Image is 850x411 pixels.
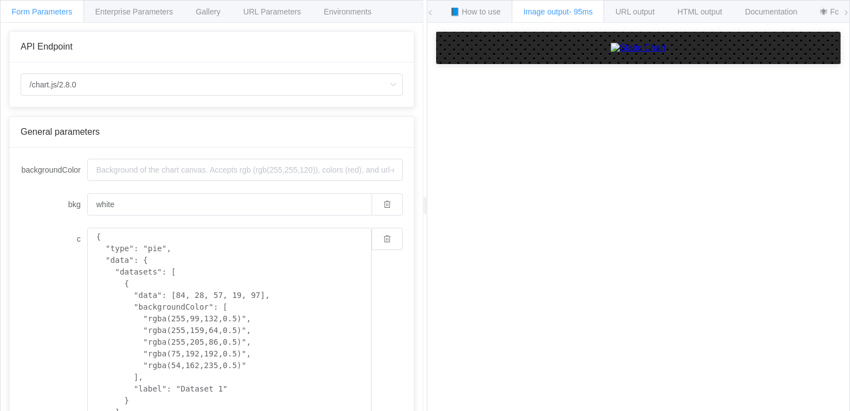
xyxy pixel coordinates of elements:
a: Static Chart [447,43,829,53]
span: General parameters [21,127,100,136]
img: Static Chart [611,43,666,53]
span: HTML output [678,7,722,16]
input: Background of the chart canvas. Accepts rgb (rgb(255,255,120)), colors (red), and url-encoded hex... [87,159,403,181]
span: Image output [523,7,593,16]
span: 📘 How to use [450,7,501,16]
input: Select [21,74,403,96]
span: Enterprise Parameters [95,7,173,16]
span: URL output [615,7,654,16]
span: - 95ms [569,7,593,16]
span: API Endpoint [21,42,72,51]
span: Documentation [745,7,797,16]
span: Environments [324,7,372,16]
label: backgroundColor [21,159,87,181]
span: Form Parameters [12,7,72,16]
span: URL Parameters [243,7,301,16]
label: bkg [21,193,87,216]
span: Gallery [196,7,220,16]
input: Background of the chart canvas. Accepts rgb (rgb(255,255,120)), colors (red), and url-encoded hex... [87,193,372,216]
label: c [21,228,87,250]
